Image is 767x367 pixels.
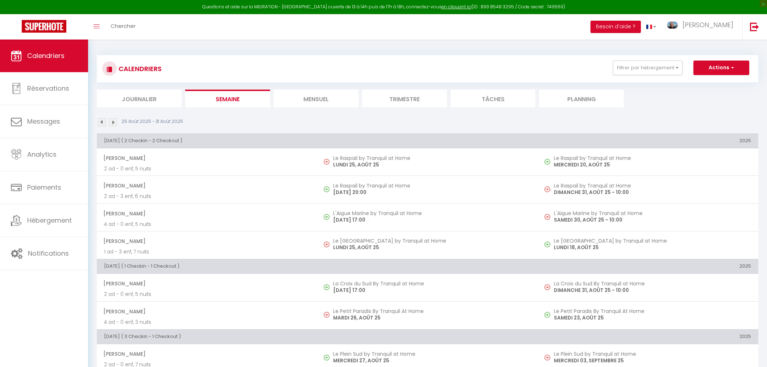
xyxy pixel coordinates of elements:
[544,312,550,318] img: NO IMAGE
[538,259,758,273] th: 2025
[27,150,57,159] span: Analytics
[333,189,530,196] p: [DATE] 20:00
[324,312,329,318] img: NO IMAGE
[554,351,751,357] h5: Le Plein Sud by Tranquil at Home
[103,179,310,193] span: [PERSON_NAME]
[554,308,751,314] h5: Le Petit Paradis By Tranquil At Home
[737,337,767,367] iframe: LiveChat chat widget
[103,151,310,165] span: [PERSON_NAME]
[104,220,310,228] p: 4 ad - 0 enf, 5 nuits
[544,284,550,290] img: NO IMAGE
[103,347,310,361] span: [PERSON_NAME]
[662,14,742,40] a: ... [PERSON_NAME]
[27,84,69,93] span: Réservations
[544,186,550,192] img: NO IMAGE
[554,286,751,294] p: DIMANCHE 31, AOÛT 25 - 10:00
[441,4,472,10] a: en cliquant ici
[544,214,550,220] img: NO IMAGE
[333,351,530,357] h5: Le Plein Sud by Tranquil at Home
[693,61,749,75] button: Actions
[333,238,530,244] h5: Le [GEOGRAPHIC_DATA] by Tranquil at Home
[554,357,751,364] p: MERCREDI 03, SEPTEMBRE 25
[554,155,751,161] h5: Le Raspail by Tranquil at Home
[27,216,72,225] span: Hébergement
[333,357,530,364] p: MERCREDI 27, AOÛT 25
[554,216,751,224] p: SAMEDI 30, AOÛT 25 - 10:00
[590,21,641,33] button: Besoin d'aide ?
[103,277,310,290] span: [PERSON_NAME]
[333,314,530,322] p: MARDI 26, AOÛT 25
[362,90,447,107] li: Trimestre
[333,308,530,314] h5: Le Petit Paradis By Tranquil At Home
[103,305,310,318] span: [PERSON_NAME]
[97,259,538,273] th: [DATE] ( 1 Checkin - 1 Checkout )
[554,238,751,244] h5: Le [GEOGRAPHIC_DATA] by Tranquil at Home
[544,242,550,247] img: NO IMAGE
[333,244,530,251] p: LUNDI 25, AOÛT 25
[750,22,759,31] img: logout
[103,234,310,248] span: [PERSON_NAME]
[274,90,358,107] li: Mensuel
[333,281,530,286] h5: La Croix du Sud By Tranquil at Home
[104,165,310,173] p: 2 ad - 0 enf, 5 nuits
[333,183,530,189] h5: Le Raspail by Tranquil at Home
[104,318,310,326] p: 4 ad - 0 enf, 3 nuits
[97,329,538,344] th: [DATE] ( 3 Checkin - 1 Checkout )
[613,61,683,75] button: Filtrer par hébergement
[333,161,530,169] p: LUNDI 25, AOÛT 25
[539,90,624,107] li: Planning
[554,210,751,216] h5: L'Aigue Marine by Tranquil at Home
[105,14,141,40] a: Chercher
[22,20,66,33] img: Super Booking
[97,90,182,107] li: Journalier
[554,244,751,251] p: LUNDI 18, AOÛT 25
[28,249,69,258] span: Notifications
[683,20,733,29] span: [PERSON_NAME]
[111,22,136,30] span: Chercher
[333,155,530,161] h5: Le Raspail by Tranquil at Home
[667,21,678,29] img: ...
[27,117,60,126] span: Messages
[554,161,751,169] p: MERCREDI 20, AOÛT 25
[538,133,758,148] th: 2025
[554,189,751,196] p: DIMANCHE 31, AOÛT 25 - 10:00
[324,159,329,165] img: NO IMAGE
[554,183,751,189] h5: Le Raspail by Tranquil at Home
[185,90,270,107] li: Semaine
[554,314,751,322] p: SAMEDI 23, AOÛT 25
[333,286,530,294] p: [DATE] 17:00
[104,193,310,200] p: 2 ad - 3 enf, 6 nuits
[97,133,538,148] th: [DATE] ( 2 Checkin - 2 Checkout )
[27,51,65,60] span: Calendriers
[544,159,550,165] img: NO IMAGE
[117,61,162,77] h3: CALENDRIERS
[103,207,310,220] span: [PERSON_NAME]
[538,329,758,344] th: 2025
[121,118,183,125] p: 25 Août 2025 - 31 Août 2025
[27,183,61,192] span: Paiements
[544,355,550,360] img: NO IMAGE
[104,290,310,298] p: 2 ad - 0 enf, 5 nuits
[554,281,751,286] h5: La Croix du Sud By Tranquil at Home
[451,90,535,107] li: Tâches
[333,216,530,224] p: [DATE] 17:00
[104,248,310,256] p: 1 ad - 3 enf, 7 nuits
[324,242,329,247] img: NO IMAGE
[333,210,530,216] h5: L'Aigue Marine by Tranquil at Home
